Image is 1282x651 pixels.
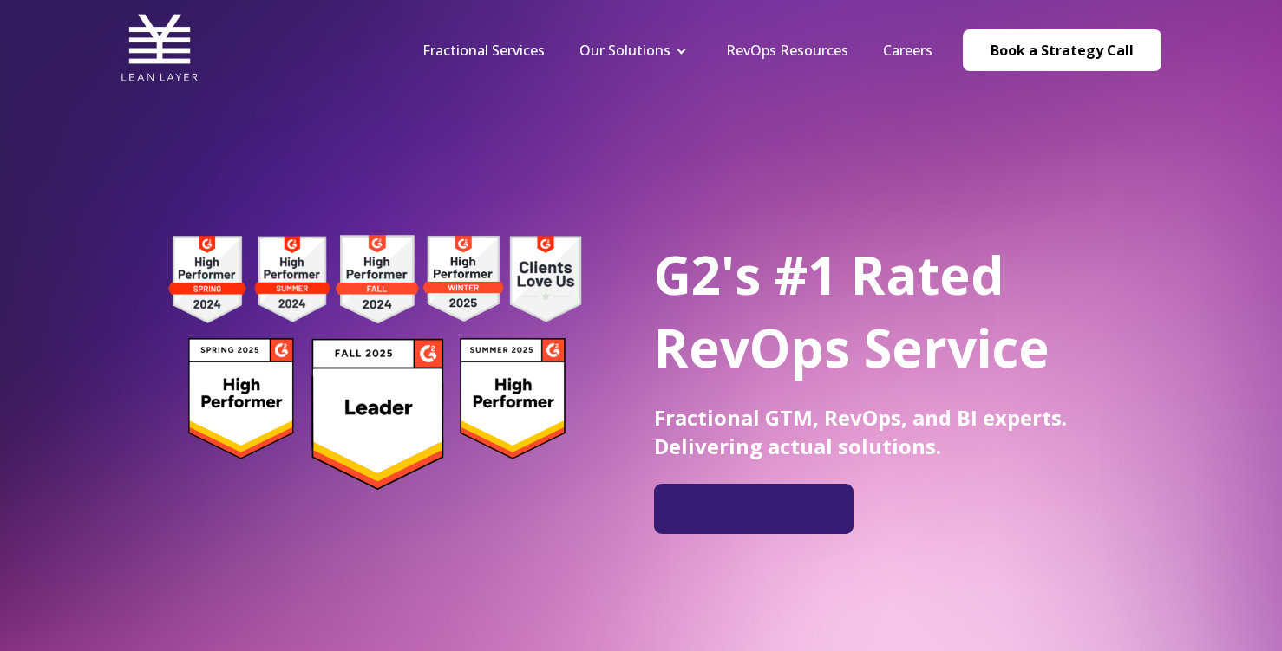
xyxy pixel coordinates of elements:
[963,29,1161,71] a: Book a Strategy Call
[883,41,932,60] a: Careers
[405,41,950,60] div: Navigation Menu
[654,239,1050,383] span: G2's #1 Rated RevOps Service
[422,41,545,60] a: Fractional Services
[654,403,1067,460] span: Fractional GTM, RevOps, and BI experts. Delivering actual solutions.
[138,230,611,495] img: g2 badges
[663,491,845,527] iframe: Embedded CTA
[726,41,848,60] a: RevOps Resources
[579,41,670,60] a: Our Solutions
[121,9,199,87] img: Lean Layer Logo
